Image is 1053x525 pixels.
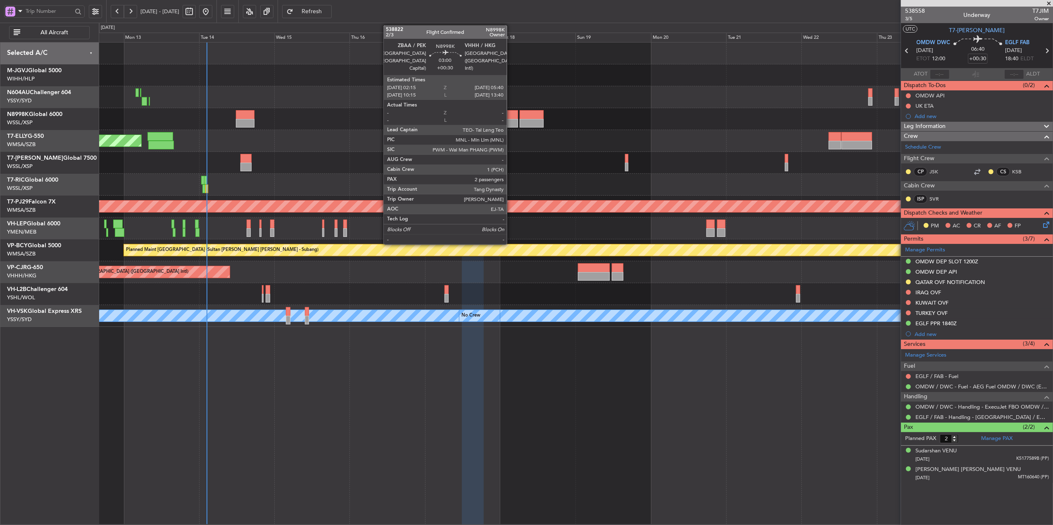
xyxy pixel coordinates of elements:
[1015,222,1021,230] span: FP
[903,25,918,33] button: UTC
[1023,234,1035,243] span: (3/7)
[915,475,929,481] span: [DATE]
[801,33,877,43] div: Wed 22
[904,208,982,218] span: Dispatch Checks and Weather
[905,7,925,15] span: 538558
[915,320,957,327] div: EGLF PPR 1840Z
[905,246,945,254] a: Manage Permits
[904,392,927,402] span: Handling
[7,141,36,148] a: WMSA/SZB
[7,199,29,205] span: T7-PJ29
[904,122,946,131] span: Leg Information
[1032,7,1049,15] span: T7JIM
[915,299,948,306] div: KUWAIT OVF
[915,403,1049,410] a: OMDW / DWC - Handling - ExecuJet FBO OMDW / DWC
[1005,55,1018,63] span: 18:40
[7,286,68,292] a: VH-L2BChallenger 604
[461,310,480,322] div: No Crew
[917,39,951,47] span: OMDW DWC
[1005,47,1022,55] span: [DATE]
[1016,455,1049,462] span: K5177589B (PP)
[915,268,957,275] div: OMDW DEP API
[7,163,33,170] a: WSSL/XSP
[915,447,957,455] div: Sudarshan VENU
[7,155,63,161] span: T7-[PERSON_NAME]
[1023,339,1035,348] span: (3/4)
[7,119,33,126] a: WSSL/XSP
[1032,15,1049,22] span: Owner
[7,265,43,270] a: VP-CJRG-650
[7,133,28,139] span: T7-ELLY
[877,33,952,43] div: Thu 23
[929,168,948,175] a: JSK
[7,68,28,73] span: M-JGVJ
[904,181,935,191] span: Cabin Crew
[1018,474,1049,481] span: MT160640 (PP)
[914,70,928,78] span: ATOT
[904,362,915,371] span: Fuel
[274,33,349,43] div: Wed 15
[7,90,71,95] a: N604AUChallenger 604
[126,244,319,256] div: Planned Maint [GEOGRAPHIC_DATA] (Sultan [PERSON_NAME] [PERSON_NAME] - Subang)
[915,289,941,296] div: IRAQ OVF
[915,383,1049,390] a: OMDW / DWC - Fuel - AEG Fuel OMDW / DWC (EJ Asia Only)
[7,316,32,323] a: YSSY/SYD
[7,68,62,73] a: M-JGVJGlobal 5000
[915,113,1049,120] div: Add new
[1012,168,1031,175] a: KSB
[124,33,199,43] div: Mon 13
[915,258,978,265] div: OMDW DEP SLOT 1200Z
[101,24,115,31] div: [DATE]
[7,228,36,236] a: YMEN/MEB
[914,194,927,203] div: ISP
[7,294,35,301] a: YSHL/WOL
[994,222,1001,230] span: AF
[7,97,32,104] a: YSSY/SYD
[981,435,1013,443] a: Manage PAX
[7,272,36,279] a: VHHH/HKG
[996,167,1010,176] div: CS
[915,373,958,380] a: EGLF / FAB - Fuel
[904,340,925,349] span: Services
[904,423,913,432] span: Pax
[349,33,425,43] div: Thu 16
[7,243,61,248] a: VP-BCYGlobal 5000
[7,265,27,270] span: VP-CJR
[282,5,332,18] button: Refresh
[50,266,188,278] div: Planned Maint [GEOGRAPHIC_DATA] ([GEOGRAPHIC_DATA] Intl)
[22,30,87,35] span: All Aircraft
[1005,39,1029,47] span: EGLF FAB
[949,26,1005,35] span: T7-[PERSON_NAME]
[915,456,929,462] span: [DATE]
[905,351,946,359] a: Manage Services
[199,33,274,43] div: Tue 14
[726,33,801,43] div: Tue 21
[915,310,948,317] div: TURKEY OVF
[914,167,927,176] div: CP
[7,111,29,117] span: N8998K
[9,26,90,39] button: All Aircraft
[500,33,575,43] div: Sat 18
[7,221,27,227] span: VH-LEP
[917,55,930,63] span: ETOT
[905,143,941,151] a: Schedule Crew
[7,243,28,248] span: VP-BCY
[7,133,44,139] a: T7-ELLYG-550
[930,69,950,79] input: --:--
[905,435,936,443] label: Planned PAX
[932,55,946,63] span: 12:00
[971,45,984,54] span: 06:40
[140,8,179,15] span: [DATE] - [DATE]
[915,92,945,99] div: OMDW API
[1020,55,1034,63] span: ELDT
[904,81,946,90] span: Dispatch To-Dos
[931,222,939,230] span: PM
[904,154,934,163] span: Flight Crew
[929,195,948,203] a: SVR
[915,331,1049,338] div: Add new
[295,9,329,14] span: Refresh
[7,221,60,227] a: VH-LEPGlobal 6000
[7,75,35,83] a: WIHH/HLP
[904,132,918,141] span: Crew
[915,102,934,109] div: UK ETA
